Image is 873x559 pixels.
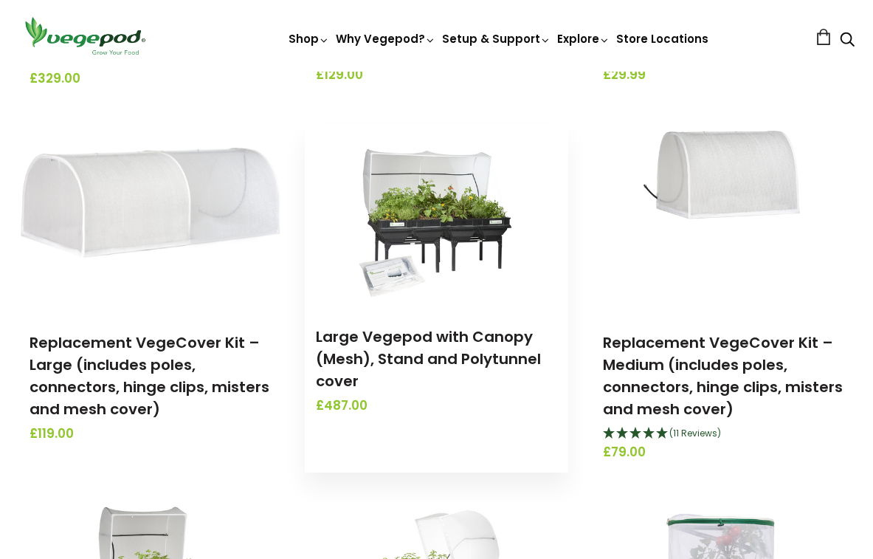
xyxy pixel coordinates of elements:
img: Replacement VegeCover Kit – Medium (includes poles, connectors, hinge clips, misters and mesh cover) [643,131,803,315]
a: Setup & Support [442,31,551,47]
span: £119.00 [30,425,270,444]
span: 5 Stars - 11 Reviews [669,427,721,439]
img: Replacement VegeCover Kit – Large (includes poles, connectors, hinge clips, misters and mesh cover) [18,148,281,298]
a: Store Locations [616,31,708,47]
span: £487.00 [316,397,556,416]
a: Search [840,33,855,49]
a: Explore [557,31,610,47]
span: £29.99 [603,66,843,85]
span: £79.00 [603,443,843,462]
img: Large Vegepod with Canopy (Mesh), Stand and Polytunnel cover [359,125,514,309]
a: Replacement VegeCover Kit – Large (includes poles, connectors, hinge clips, misters and mesh cover) [30,332,269,419]
a: Why Vegepod? [336,31,436,47]
a: Replacement VegeCover Kit – Medium (includes poles, connectors, hinge clips, misters and mesh cover) [603,332,843,419]
div: 5 Stars - 11 Reviews [603,425,843,444]
a: Shop [289,31,330,47]
span: £329.00 [30,69,270,89]
span: £129.00 [316,66,556,85]
a: Large Vegepod with Canopy (Mesh), Stand and Polytunnel cover [316,326,541,391]
img: Vegepod [18,15,151,57]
